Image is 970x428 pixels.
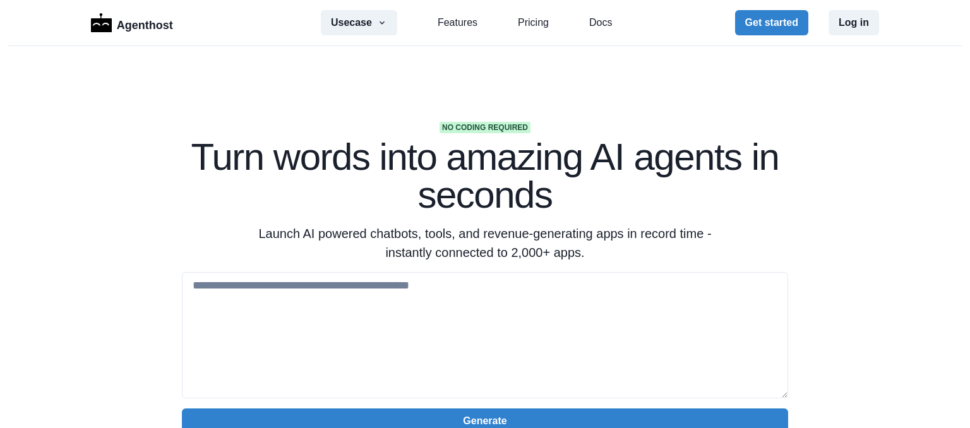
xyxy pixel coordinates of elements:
a: Features [438,15,477,30]
button: Usecase [321,10,397,35]
a: Docs [589,15,612,30]
span: No coding required [440,122,530,133]
p: Launch AI powered chatbots, tools, and revenue-generating apps in record time - instantly connect... [242,224,727,262]
img: Logo [91,13,112,32]
h1: Turn words into amazing AI agents in seconds [182,138,788,214]
p: Agenthost [117,12,173,34]
button: Log in [829,10,879,35]
button: Get started [735,10,808,35]
a: LogoAgenthost [91,12,173,34]
a: Pricing [518,15,549,30]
